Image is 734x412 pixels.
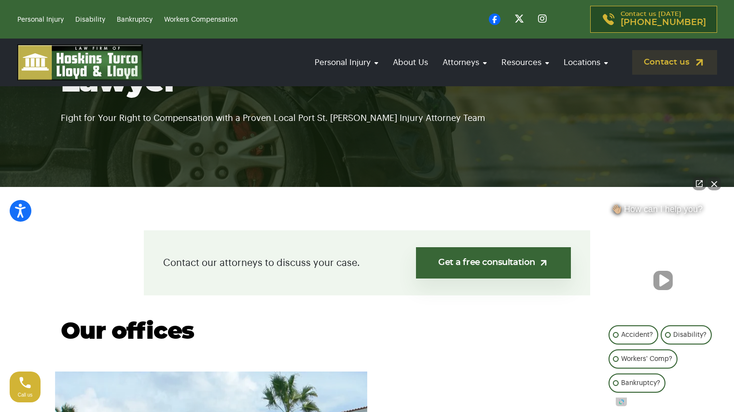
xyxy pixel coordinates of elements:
a: Workers Compensation [164,16,237,23]
a: Locations [559,49,613,76]
a: Open direct chat [692,177,706,190]
a: Get a free consultation [416,247,571,279]
img: arrow-up-right-light.svg [539,258,549,268]
a: Personal Injury [17,16,64,23]
a: Resources [497,49,554,76]
a: Contact us [632,50,717,75]
div: 👋🏼 How can I help you? [606,204,720,219]
span: [PHONE_NUMBER] [621,18,706,27]
button: Close Intaker Chat Widget [707,177,721,190]
a: Disability [75,16,105,23]
p: Bankruptcy? [621,377,660,389]
a: Personal Injury [310,49,383,76]
a: About Us [388,49,433,76]
a: Bankruptcy [117,16,152,23]
a: Attorneys [438,49,492,76]
div: Contact our attorneys to discuss your case. [144,230,590,295]
h2: Our offices [61,319,674,345]
p: Fight for Your Right to Compensation with a Proven Local Port St. [PERSON_NAME] Injury Attorney Team [61,99,674,125]
a: Open intaker chat [616,398,627,406]
button: Unmute video [653,271,673,290]
img: logo [17,44,143,80]
a: Contact us [DATE][PHONE_NUMBER] [590,6,717,33]
p: Workers' Comp? [621,353,672,365]
span: Call us [18,392,33,398]
p: Accident? [621,329,653,341]
p: Contact us [DATE] [621,11,706,27]
p: Disability? [673,329,706,341]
